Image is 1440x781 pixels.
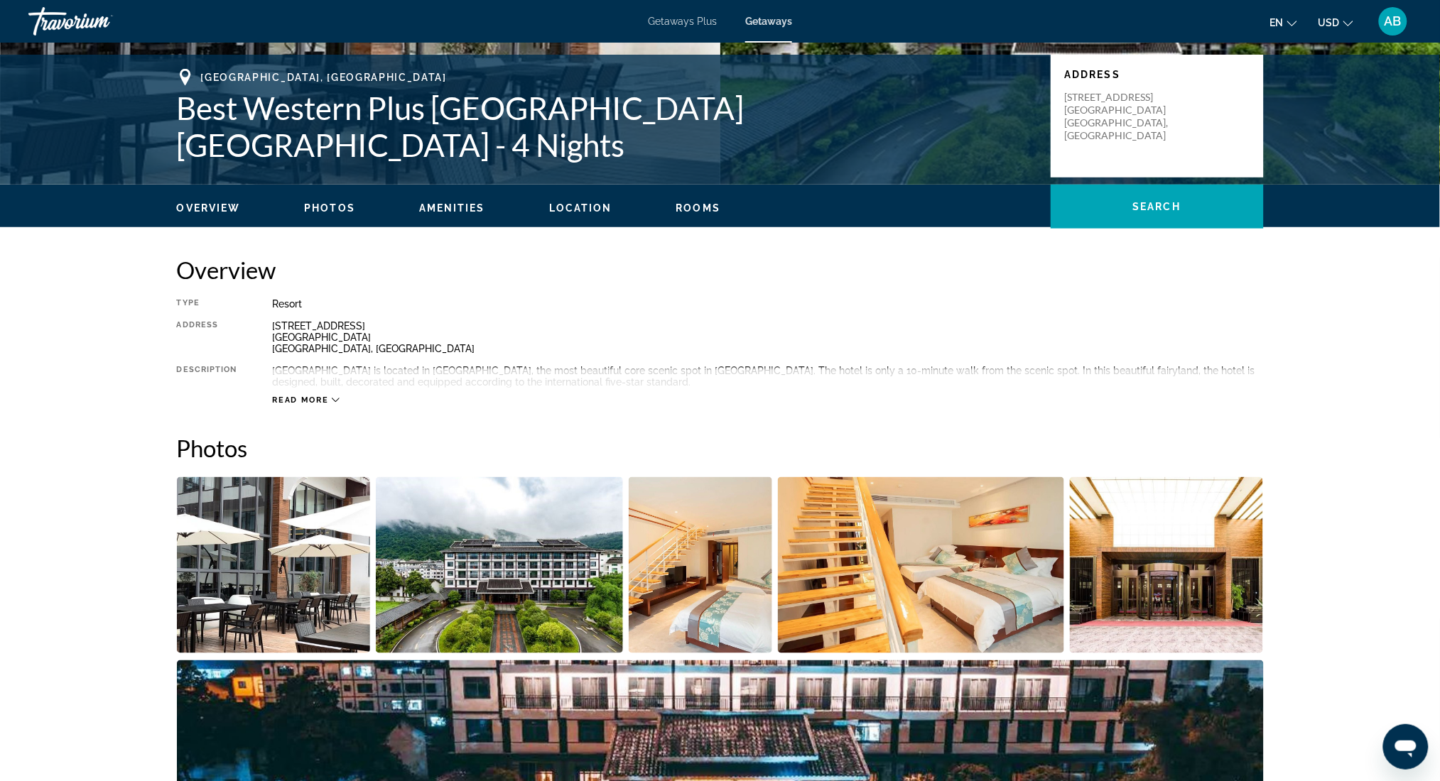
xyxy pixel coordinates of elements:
[273,320,1264,354] div: [STREET_ADDRESS] [GEOGRAPHIC_DATA] [GEOGRAPHIC_DATA], [GEOGRAPHIC_DATA]
[745,16,792,27] a: Getaways
[549,202,612,214] span: Location
[376,476,623,654] button: Open full-screen image slider
[273,395,340,405] button: Read more
[419,202,485,214] span: Amenities
[177,320,237,354] div: Address
[1383,724,1429,770] iframe: Кнопка запуска окна обмена сообщениями
[1070,476,1264,654] button: Open full-screen image slider
[304,202,355,214] button: Photos
[1319,12,1353,33] button: Change currency
[778,476,1064,654] button: Open full-screen image slider
[177,365,237,388] div: Description
[648,16,717,27] a: Getaways Plus
[549,202,612,214] button: Location
[177,434,1264,462] h2: Photos
[273,298,1264,310] div: Resort
[304,202,355,214] span: Photos
[1051,185,1264,229] button: Search
[1065,91,1179,142] p: [STREET_ADDRESS] [GEOGRAPHIC_DATA] [GEOGRAPHIC_DATA], [GEOGRAPHIC_DATA]
[177,476,371,654] button: Open full-screen image slider
[1133,201,1181,212] span: Search
[177,298,237,310] div: Type
[273,395,329,405] span: Read more
[676,202,721,214] span: Rooms
[177,256,1264,284] h2: Overview
[419,202,485,214] button: Amenities
[1270,12,1297,33] button: Change language
[177,202,241,214] span: Overview
[201,72,447,83] span: [GEOGRAPHIC_DATA], [GEOGRAPHIC_DATA]
[1270,17,1284,28] span: en
[676,202,721,214] button: Rooms
[1375,6,1412,36] button: User Menu
[1319,17,1340,28] span: USD
[1385,14,1402,28] span: AB
[273,365,1264,388] div: [GEOGRAPHIC_DATA] is located in [GEOGRAPHIC_DATA], the most beautiful core scenic spot in [GEOGRA...
[1065,69,1250,80] p: Address
[629,476,773,654] button: Open full-screen image slider
[177,202,241,214] button: Overview
[177,89,1036,163] h1: Best Western Plus [GEOGRAPHIC_DATA] [GEOGRAPHIC_DATA] - 4 Nights
[28,3,170,40] a: Travorium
